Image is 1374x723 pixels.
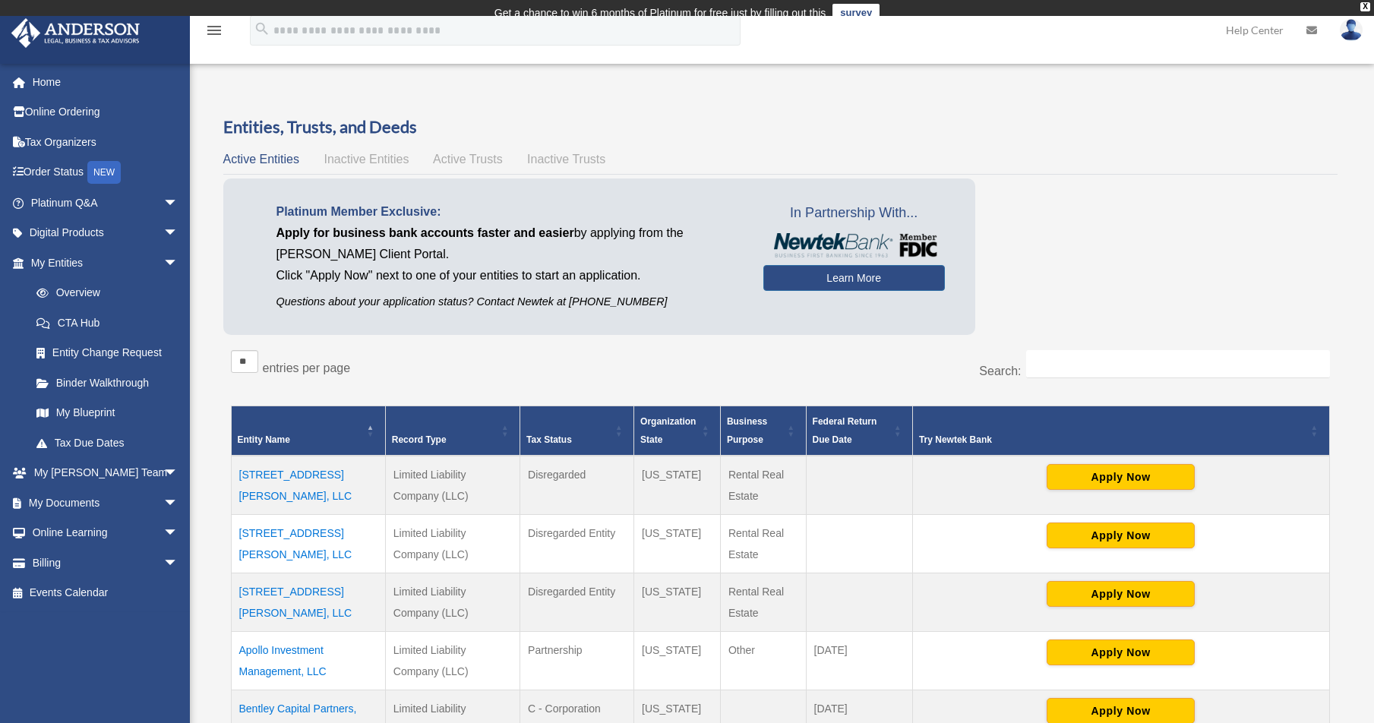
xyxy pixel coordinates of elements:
[276,223,741,265] p: by applying from the [PERSON_NAME] Client Portal.
[11,97,201,128] a: Online Ordering
[634,406,721,456] th: Organization State: Activate to sort
[634,456,721,515] td: [US_STATE]
[7,18,144,48] img: Anderson Advisors Platinum Portal
[163,218,194,249] span: arrow_drop_down
[11,127,201,157] a: Tax Organizers
[634,632,721,690] td: [US_STATE]
[11,248,194,278] a: My Entitiesarrow_drop_down
[1340,19,1363,41] img: User Pic
[979,365,1021,377] label: Search:
[276,292,741,311] p: Questions about your application status? Contact Newtek at [PHONE_NUMBER]
[520,573,634,632] td: Disregarded Entity
[1047,639,1195,665] button: Apply Now
[385,515,520,573] td: Limited Liability Company (LLC)
[720,406,806,456] th: Business Purpose: Activate to sort
[324,153,409,166] span: Inactive Entities
[771,233,937,257] img: NewtekBankLogoSM.png
[11,458,201,488] a: My [PERSON_NAME] Teamarrow_drop_down
[21,428,194,458] a: Tax Due Dates
[11,157,201,188] a: Order StatusNEW
[527,153,605,166] span: Inactive Trusts
[276,265,741,286] p: Click "Apply Now" next to one of your entities to start an application.
[231,456,385,515] td: [STREET_ADDRESS][PERSON_NAME], LLC
[163,188,194,219] span: arrow_drop_down
[11,578,201,608] a: Events Calendar
[1360,2,1370,11] div: close
[520,456,634,515] td: Disregarded
[919,431,1306,449] div: Try Newtek Bank
[494,4,826,22] div: Get a chance to win 6 months of Platinum for free just by filling out this
[11,488,201,518] a: My Documentsarrow_drop_down
[163,248,194,279] span: arrow_drop_down
[11,218,201,248] a: Digital Productsarrow_drop_down
[276,226,574,239] span: Apply for business bank accounts faster and easier
[21,278,186,308] a: Overview
[813,416,877,445] span: Federal Return Due Date
[21,338,194,368] a: Entity Change Request
[433,153,503,166] span: Active Trusts
[634,573,721,632] td: [US_STATE]
[163,548,194,579] span: arrow_drop_down
[520,515,634,573] td: Disregarded Entity
[87,161,121,184] div: NEW
[727,416,767,445] span: Business Purpose
[11,188,201,218] a: Platinum Q&Aarrow_drop_down
[640,416,696,445] span: Organization State
[263,361,351,374] label: entries per page
[238,434,290,445] span: Entity Name
[276,201,741,223] p: Platinum Member Exclusive:
[205,27,223,39] a: menu
[21,308,194,338] a: CTA Hub
[223,153,299,166] span: Active Entities
[231,515,385,573] td: [STREET_ADDRESS][PERSON_NAME], LLC
[392,434,447,445] span: Record Type
[21,398,194,428] a: My Blueprint
[720,632,806,690] td: Other
[223,115,1338,139] h3: Entities, Trusts, and Deeds
[806,632,912,690] td: [DATE]
[11,518,201,548] a: Online Learningarrow_drop_down
[520,632,634,690] td: Partnership
[912,406,1329,456] th: Try Newtek Bank : Activate to sort
[205,21,223,39] i: menu
[1047,464,1195,490] button: Apply Now
[720,456,806,515] td: Rental Real Estate
[385,456,520,515] td: Limited Liability Company (LLC)
[231,573,385,632] td: [STREET_ADDRESS][PERSON_NAME], LLC
[385,632,520,690] td: Limited Liability Company (LLC)
[832,4,880,22] a: survey
[163,518,194,549] span: arrow_drop_down
[21,368,194,398] a: Binder Walkthrough
[806,406,912,456] th: Federal Return Due Date: Activate to sort
[763,265,945,291] a: Learn More
[1047,581,1195,607] button: Apply Now
[385,406,520,456] th: Record Type: Activate to sort
[385,573,520,632] td: Limited Liability Company (LLC)
[254,21,270,37] i: search
[231,406,385,456] th: Entity Name: Activate to invert sorting
[520,406,634,456] th: Tax Status: Activate to sort
[231,632,385,690] td: Apollo Investment Management, LLC
[763,201,945,226] span: In Partnership With...
[1047,523,1195,548] button: Apply Now
[720,515,806,573] td: Rental Real Estate
[526,434,572,445] span: Tax Status
[634,515,721,573] td: [US_STATE]
[163,458,194,489] span: arrow_drop_down
[11,67,201,97] a: Home
[11,548,201,578] a: Billingarrow_drop_down
[163,488,194,519] span: arrow_drop_down
[720,573,806,632] td: Rental Real Estate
